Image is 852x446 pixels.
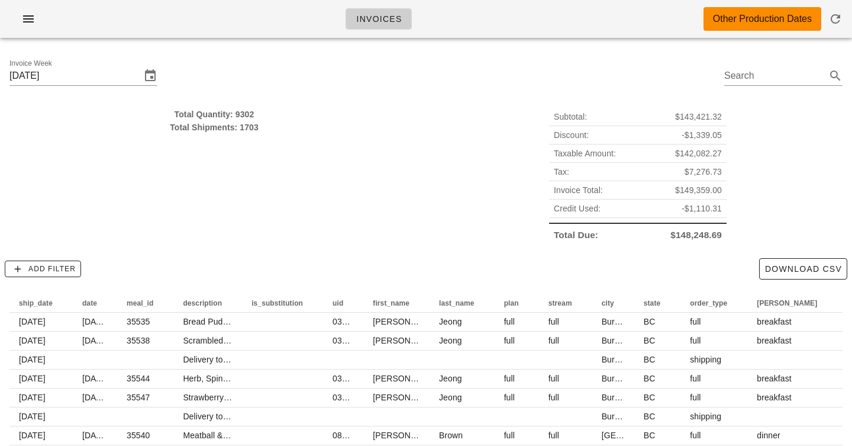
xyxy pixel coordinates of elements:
[644,374,656,383] span: BC
[363,294,430,313] th: first_name: Not sorted. Activate to sort ascending.
[183,374,292,383] span: Herb, Spinach & Feta Frittata
[183,317,301,326] span: Bread Pudding with Blueberries
[183,431,289,440] span: Meatball & Mozzarella Pasta
[504,374,515,383] span: full
[333,431,459,440] span: 08HtNpkyZMdaNfog0j35Lis5a8L2
[183,299,222,307] span: description
[548,393,559,402] span: full
[504,393,515,402] span: full
[747,294,837,313] th: tod: Not sorted. Activate to sort ascending.
[682,202,722,215] span: -$1,110.31
[183,336,354,345] span: Scrambled Eggs with Spinach, Tomato & Feta
[644,299,661,307] span: state
[9,294,73,313] th: ship_date: Not sorted. Activate to sort ascending.
[602,355,633,364] span: Burnaby
[242,294,323,313] th: is_substitution: Not sorted. Activate to sort ascending.
[548,299,572,307] span: stream
[690,374,701,383] span: full
[333,336,459,345] span: 03dHCO4W2yeakbWrlnicrPtolMt1
[19,317,46,326] span: [DATE]
[439,317,462,326] span: Jeong
[19,412,46,421] span: [DATE]
[439,336,462,345] span: Jeong
[548,374,559,383] span: full
[713,12,812,26] div: Other Production Dates
[548,336,559,345] span: full
[127,393,150,402] span: 35547
[251,299,303,307] span: is_substitution
[333,374,459,383] span: 03dHCO4W2yeakbWrlnicrPtolMt1
[690,412,721,421] span: shipping
[183,393,332,402] span: Strawberry & Chocolate Baked Oatmeal
[690,355,721,364] span: shipping
[690,299,727,307] span: order_type
[757,393,792,402] span: breakfast
[19,393,46,402] span: [DATE]
[439,431,463,440] span: Brown
[495,294,539,313] th: plan: Not sorted. Activate to sort ascending.
[333,317,459,326] span: 03dHCO4W2yeakbWrlnicrPtolMt1
[19,299,53,307] span: ship_date
[127,431,150,440] span: 35540
[19,336,46,345] span: [DATE]
[9,121,419,134] div: Total Shipments: 1703
[682,129,722,142] span: -$1,339.05
[602,317,633,326] span: Burnaby
[373,299,409,307] span: first_name
[554,229,598,242] span: Total Due:
[82,336,109,345] span: [DATE]
[757,431,780,440] span: dinner
[82,317,109,326] span: [DATE]
[127,374,150,383] span: 35544
[9,108,419,121] div: Total Quantity: 9302
[82,393,109,402] span: [DATE]
[690,431,701,440] span: full
[373,374,441,383] span: [PERSON_NAME]
[602,374,633,383] span: Burnaby
[602,412,633,421] span: Burnaby
[439,393,462,402] span: Jeong
[644,317,656,326] span: BC
[644,412,656,421] span: BC
[757,299,817,307] span: [PERSON_NAME]
[685,165,722,178] span: $7,276.73
[9,59,52,68] label: Invoice Week
[373,393,441,402] span: [PERSON_NAME]
[183,412,296,421] span: Delivery to Burnaby (V5C0H8)
[373,317,441,326] span: [PERSON_NAME]
[173,294,242,313] th: description: Not sorted. Activate to sort ascending.
[670,229,722,242] span: $148,248.69
[333,299,343,307] span: uid
[675,147,722,160] span: $142,082.27
[19,355,46,364] span: [DATE]
[504,317,515,326] span: full
[690,393,701,402] span: full
[439,299,475,307] span: last_name
[554,202,601,215] span: Credit Used:
[644,431,656,440] span: BC
[333,393,459,402] span: 03dHCO4W2yeakbWrlnicrPtolMt1
[127,336,150,345] span: 35538
[346,8,412,30] a: Invoices
[73,294,117,313] th: date: Not sorted. Activate to sort ascending.
[82,374,109,383] span: [DATE]
[644,355,656,364] span: BC
[602,393,633,402] span: Burnaby
[19,431,46,440] span: [DATE]
[504,336,515,345] span: full
[592,294,634,313] th: city: Not sorted. Activate to sort ascending.
[504,431,515,440] span: full
[690,336,701,345] span: full
[764,264,842,274] span: Download CSV
[680,294,747,313] th: order_type: Not sorted. Activate to sort ascending.
[602,336,633,345] span: Burnaby
[675,110,722,123] span: $143,421.32
[5,261,81,277] button: Add Filter
[373,336,441,345] span: [PERSON_NAME]
[127,317,150,326] span: 35535
[554,184,603,197] span: Invoice Total:
[548,431,559,440] span: full
[690,317,701,326] span: full
[757,374,792,383] span: breakfast
[634,294,681,313] th: state: Not sorted. Activate to sort ascending.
